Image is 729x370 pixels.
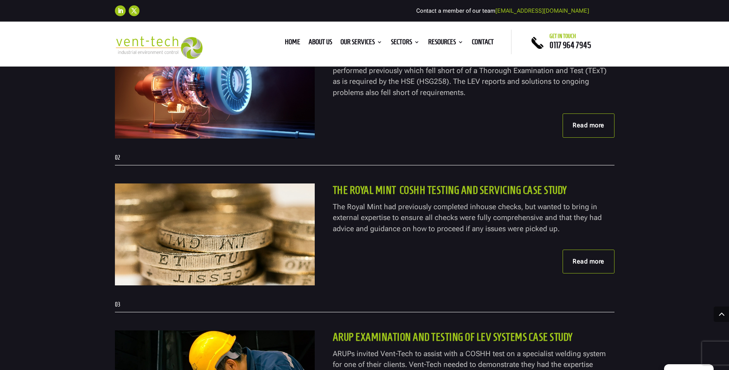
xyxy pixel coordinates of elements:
span: Get in touch [550,33,576,39]
img: AdobeStock_308716424 [115,37,315,138]
a: Our Services [340,39,382,48]
span: The Royal Mint had previously completed inhouse checks, but wanted to bring in external expertise... [333,202,602,233]
a: Home [285,39,300,48]
a: Follow on X [129,5,139,16]
a: 0117 964 7945 [550,40,591,50]
p: 03 [115,302,614,308]
strong: The Royal Mint COSHH Testing and Servicing Case Study [333,184,567,196]
a: Contact [472,39,494,48]
strong: ARUP Examination and Testing of LEV Systems Case Study [333,331,573,343]
a: Read more [563,250,614,273]
a: Resources [428,39,463,48]
a: Read more [563,113,614,137]
p: 02 [115,155,614,161]
a: [EMAIL_ADDRESS][DOMAIN_NAME] [495,7,589,14]
img: 2023-09-27T08_35_16.549ZVENT-TECH---Clear-background [115,36,203,59]
a: Sectors [391,39,420,48]
a: Follow on LinkedIn [115,5,126,16]
a: About us [309,39,332,48]
span: Contact a member of our team [416,7,589,14]
img: william-warby-hLx0MIpXyTY-unsplash [115,183,315,285]
span: This large Aerospace Manufacturer had inadequate LEV testing and servicing performed previously w... [333,55,607,97]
